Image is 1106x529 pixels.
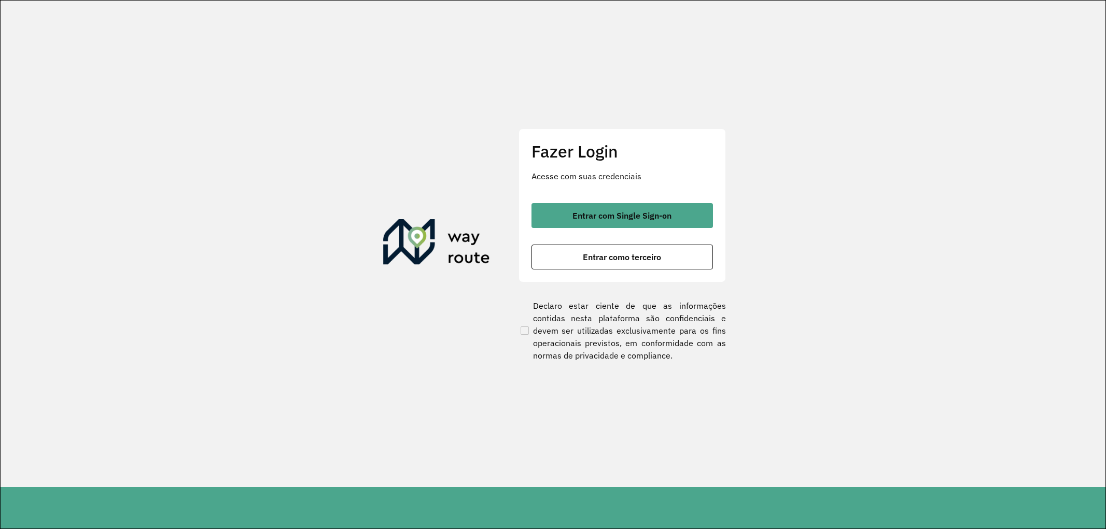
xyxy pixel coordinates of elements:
label: Declaro estar ciente de que as informações contidas nesta plataforma são confidenciais e devem se... [519,299,726,362]
img: Roteirizador AmbevTech [383,219,490,269]
span: Entrar como terceiro [583,253,661,261]
button: button [531,203,713,228]
h2: Fazer Login [531,141,713,161]
p: Acesse com suas credenciais [531,170,713,182]
button: button [531,245,713,269]
span: Entrar com Single Sign-on [572,211,671,220]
